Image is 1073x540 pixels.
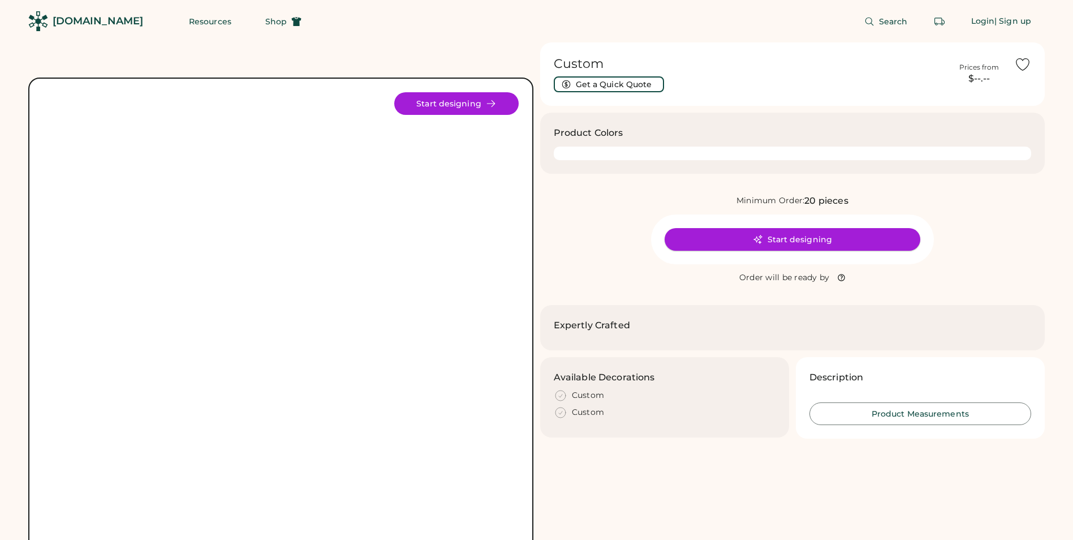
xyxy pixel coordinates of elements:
[252,10,315,33] button: Shop
[736,195,805,207] div: Minimum Order:
[554,371,655,384] h3: Available Decorations
[394,92,519,115] button: Start designing
[804,194,848,208] div: 20 pieces
[809,371,864,384] h3: Description
[554,126,623,140] h3: Product Colors
[951,72,1007,85] div: $--.--
[809,402,1031,425] button: Product Measurements
[572,407,605,418] div: Custom
[175,10,245,33] button: Resources
[851,10,921,33] button: Search
[554,76,664,92] button: Get a Quick Quote
[994,16,1031,27] div: | Sign up
[879,18,908,25] span: Search
[971,16,995,27] div: Login
[959,63,999,72] div: Prices from
[53,14,143,28] div: [DOMAIN_NAME]
[572,390,605,401] div: Custom
[928,10,951,33] button: Retrieve an order
[739,272,830,284] div: Order will be ready by
[265,18,287,25] span: Shop
[665,228,920,251] button: Start designing
[554,319,630,332] h2: Expertly Crafted
[554,56,945,72] h1: Custom
[28,11,48,31] img: Rendered Logo - Screens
